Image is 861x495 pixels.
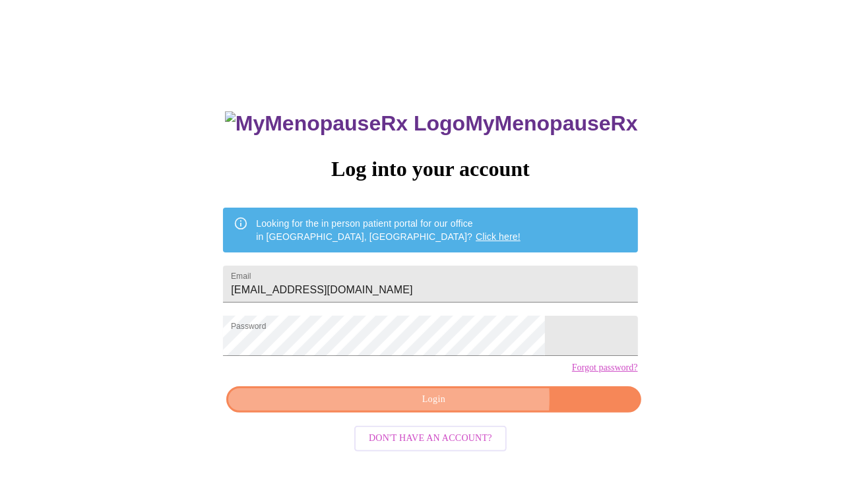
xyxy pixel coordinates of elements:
img: MyMenopauseRx Logo [225,111,465,136]
span: Login [241,392,625,408]
button: Don't have an account? [354,426,507,451]
a: Don't have an account? [351,432,510,443]
a: Forgot password? [572,363,638,373]
button: Login [226,386,641,413]
h3: Log into your account [223,157,637,181]
h3: MyMenopauseRx [225,111,638,136]
a: Click here! [476,231,521,242]
div: Looking for the in person patient portal for our office in [GEOGRAPHIC_DATA], [GEOGRAPHIC_DATA]? [256,212,521,248]
span: Don't have an account? [369,430,492,447]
